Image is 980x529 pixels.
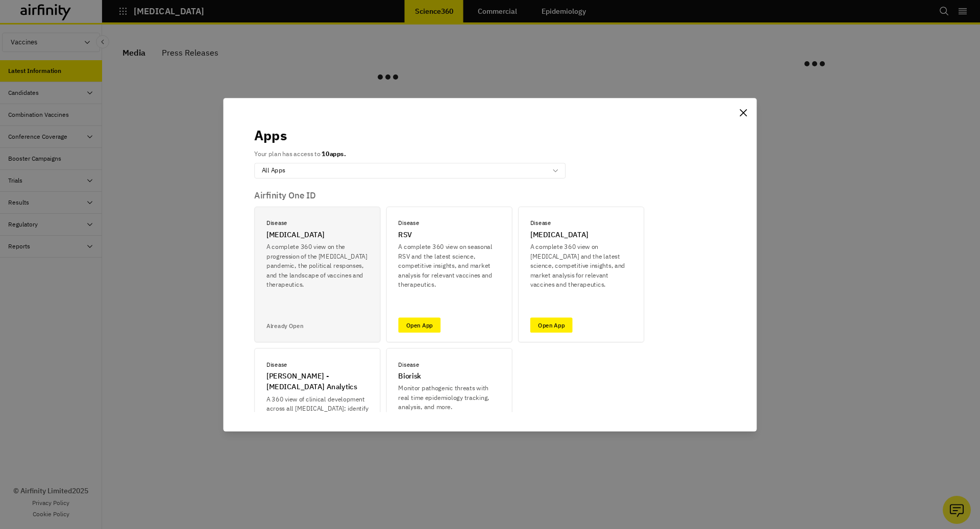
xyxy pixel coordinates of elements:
p: [PERSON_NAME] - [MEDICAL_DATA] Analytics [266,370,369,392]
p: A complete 360 view on seasonal RSV and the latest science, competitive insights, and market anal... [398,242,500,289]
p: Airfinity One ID [254,190,725,200]
p: A complete 360 view on [MEDICAL_DATA] and the latest science, competitive insights, and market an... [530,242,632,289]
p: [MEDICAL_DATA] [266,229,325,240]
p: A 360 view of clinical development across all [MEDICAL_DATA]; identify opportunities and track ch... [266,394,369,442]
p: A complete 360 view on the progression of the [MEDICAL_DATA] pandemic, the political responses, a... [266,242,369,289]
p: Disease [266,218,287,227]
p: RSV [398,229,412,240]
button: Close [736,105,751,120]
b: 10 apps. [322,149,346,158]
a: Open App [398,317,440,332]
p: Disease [398,360,419,368]
p: Disease [266,360,287,368]
p: Monitor pathogenic threats with real time epidemiology tracking, analysis, and more. [398,383,500,412]
a: Open App [530,317,573,332]
p: [MEDICAL_DATA] [530,229,589,240]
p: Already Open [266,321,303,330]
p: Apps [254,125,287,145]
p: Your plan has access to [254,149,346,159]
p: Biorisk [398,370,421,381]
p: All Apps [262,165,286,175]
p: Disease [398,218,419,227]
p: Disease [530,218,551,227]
